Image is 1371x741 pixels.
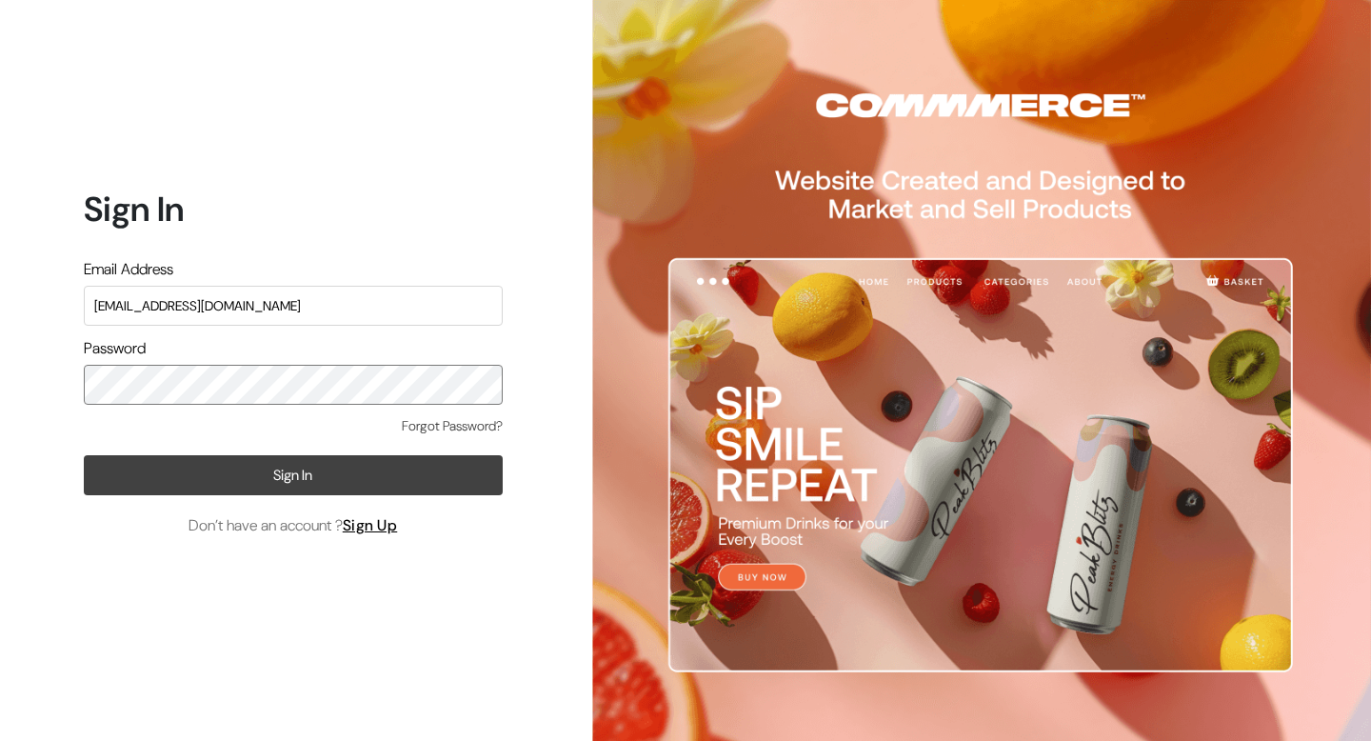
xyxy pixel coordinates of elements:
a: Sign Up [343,515,398,535]
button: Sign In [84,455,503,495]
span: Don’t have an account ? [189,514,398,537]
label: Password [84,337,146,360]
h1: Sign In [84,189,503,230]
label: Email Address [84,258,173,281]
a: Forgot Password? [402,416,503,436]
